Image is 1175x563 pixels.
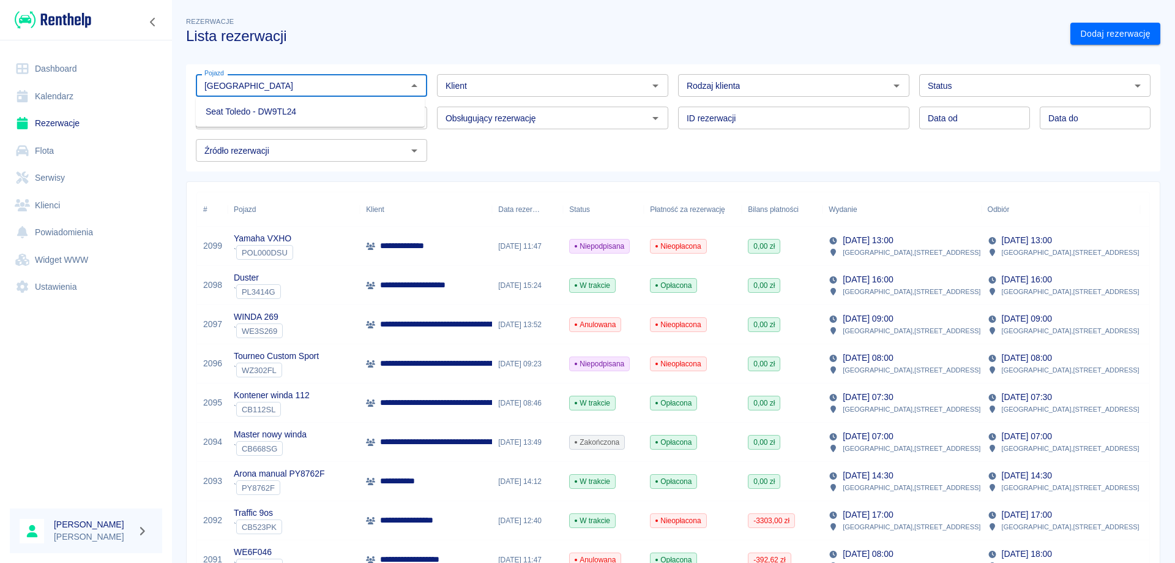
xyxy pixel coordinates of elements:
[982,192,1140,227] div: Odbiór
[1002,548,1052,561] p: [DATE] 18:00
[570,358,629,369] span: Niepodpisana
[10,164,162,192] a: Serwisy
[203,436,222,448] a: 2094
[492,501,563,540] div: [DATE] 12:40
[843,247,980,258] p: [GEOGRAPHIC_DATA] , [STREET_ADDRESS]
[651,515,706,526] span: Nieopłacona
[492,423,563,462] div: [DATE] 13:49
[10,110,162,137] a: Rezerwacje
[843,430,893,443] p: [DATE] 07:00
[203,318,222,331] a: 2097
[10,246,162,274] a: Widget WWW
[748,280,780,291] span: 0,00 zł
[651,437,696,448] span: Opłacona
[234,271,281,284] p: Duster
[234,520,282,534] div: `
[843,273,893,286] p: [DATE] 16:00
[748,358,780,369] span: 0,00 zł
[540,201,557,218] button: Sort
[144,14,162,30] button: Zwiń nawigację
[234,402,310,417] div: `
[234,311,283,323] p: WINDA 269
[492,266,563,305] div: [DATE] 15:24
[843,391,893,404] p: [DATE] 07:30
[1002,234,1052,247] p: [DATE] 13:00
[570,319,621,330] span: Anulowana
[1002,404,1140,415] p: [GEOGRAPHIC_DATA] , [STREET_ADDRESS]
[748,515,794,526] span: -3303,00 zł
[570,515,615,526] span: W trakcie
[1002,391,1052,404] p: [DATE] 07:30
[10,10,91,30] a: Renthelp logo
[1129,77,1146,94] button: Otwórz
[234,350,319,363] p: Tourneo Custom Sport
[843,508,893,521] p: [DATE] 17:00
[237,366,282,375] span: WZ302FL
[822,192,981,227] div: Wydanie
[843,469,893,482] p: [DATE] 14:30
[1002,443,1140,454] p: [GEOGRAPHIC_DATA] , [STREET_ADDRESS]
[237,287,280,297] span: PL3414G
[10,192,162,219] a: Klienci
[919,107,1030,129] input: DD.MM.YYYY
[569,192,590,227] div: Status
[10,55,162,83] a: Dashboard
[10,273,162,301] a: Ustawienia
[406,77,423,94] button: Zamknij
[234,363,319,377] div: `
[650,192,725,227] div: Płatność za rezerwację
[1002,430,1052,443] p: [DATE] 07:00
[1002,312,1052,325] p: [DATE] 09:00
[1002,521,1140,532] p: [GEOGRAPHIC_DATA] , [STREET_ADDRESS]
[843,404,980,415] p: [GEOGRAPHIC_DATA] , [STREET_ADDRESS]
[196,102,425,122] li: Seat Toledo - DW9TL24
[651,398,696,409] span: Opłacona
[647,77,664,94] button: Otwórz
[1002,286,1140,297] p: [GEOGRAPHIC_DATA] , [STREET_ADDRESS]
[406,142,423,159] button: Otwórz
[1002,508,1052,521] p: [DATE] 17:00
[748,398,780,409] span: 0,00 zł
[366,192,384,227] div: Klient
[651,280,696,291] span: Opłacona
[492,462,563,501] div: [DATE] 14:12
[651,358,706,369] span: Nieopłacona
[237,327,282,336] span: WE3S269
[829,192,857,227] div: Wydanie
[1002,365,1140,376] p: [GEOGRAPHIC_DATA] , [STREET_ADDRESS]
[843,312,893,325] p: [DATE] 09:00
[237,248,293,257] span: POL000DSU
[1009,201,1026,218] button: Sort
[1002,482,1140,493] p: [GEOGRAPHIC_DATA] , [STREET_ADDRESS]
[843,352,893,365] p: [DATE] 08:00
[234,284,281,299] div: `
[203,279,222,292] a: 2098
[203,357,222,370] a: 2096
[186,28,1061,45] h3: Lista rezerwacji
[1002,352,1052,365] p: [DATE] 08:00
[492,192,563,227] div: Data rezerwacji
[570,280,615,291] span: W trakcie
[203,192,207,227] div: #
[1040,107,1151,129] input: DD.MM.YYYY
[1070,23,1160,45] a: Dodaj rezerwację
[15,10,91,30] img: Renthelp logo
[1002,325,1140,336] p: [GEOGRAPHIC_DATA] , [STREET_ADDRESS]
[651,241,706,252] span: Nieopłacona
[843,365,980,376] p: [GEOGRAPHIC_DATA] , [STREET_ADDRESS]
[492,227,563,266] div: [DATE] 11:47
[237,405,280,414] span: CB112SL
[234,467,324,480] p: Arona manual PY8762F
[203,514,222,527] a: 2092
[843,548,893,561] p: [DATE] 08:00
[234,192,256,227] div: Pojazd
[570,476,615,487] span: W trakcie
[647,110,664,127] button: Otwórz
[748,437,780,448] span: 0,00 zł
[10,137,162,165] a: Flota
[204,69,224,78] label: Pojazd
[203,396,222,409] a: 2095
[843,521,980,532] p: [GEOGRAPHIC_DATA] , [STREET_ADDRESS]
[1002,273,1052,286] p: [DATE] 16:00
[570,398,615,409] span: W trakcie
